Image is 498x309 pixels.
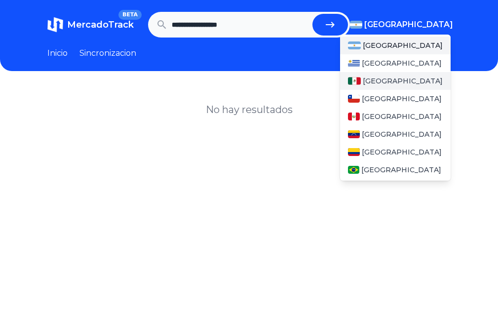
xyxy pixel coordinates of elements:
[340,125,451,143] a: Venezuela[GEOGRAPHIC_DATA]
[47,47,68,59] a: Inicio
[364,19,453,31] span: [GEOGRAPHIC_DATA]
[362,112,442,121] span: [GEOGRAPHIC_DATA]
[348,77,361,85] img: Mexico
[348,166,359,174] img: Brasil
[340,108,451,125] a: Peru[GEOGRAPHIC_DATA]
[340,143,451,161] a: Colombia[GEOGRAPHIC_DATA]
[340,54,451,72] a: Uruguay[GEOGRAPHIC_DATA]
[340,72,451,90] a: Mexico[GEOGRAPHIC_DATA]
[206,103,293,116] h1: No hay resultados
[348,41,361,49] img: Argentina
[361,165,441,175] span: [GEOGRAPHIC_DATA]
[348,130,360,138] img: Venezuela
[340,90,451,108] a: Chile[GEOGRAPHIC_DATA]
[350,19,451,31] button: [GEOGRAPHIC_DATA]
[118,10,142,20] span: BETA
[363,76,443,86] span: [GEOGRAPHIC_DATA]
[340,161,451,179] a: Brasil[GEOGRAPHIC_DATA]
[362,94,442,104] span: [GEOGRAPHIC_DATA]
[363,40,443,50] span: [GEOGRAPHIC_DATA]
[362,129,442,139] span: [GEOGRAPHIC_DATA]
[350,21,363,29] img: Argentina
[47,17,63,33] img: MercadoTrack
[47,17,134,33] a: MercadoTrackBETA
[362,147,442,157] span: [GEOGRAPHIC_DATA]
[67,19,134,30] span: MercadoTrack
[340,37,451,54] a: Argentina[GEOGRAPHIC_DATA]
[348,148,360,156] img: Colombia
[348,113,360,120] img: Peru
[79,47,136,59] a: Sincronizacion
[348,59,360,67] img: Uruguay
[362,58,442,68] span: [GEOGRAPHIC_DATA]
[348,95,360,103] img: Chile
